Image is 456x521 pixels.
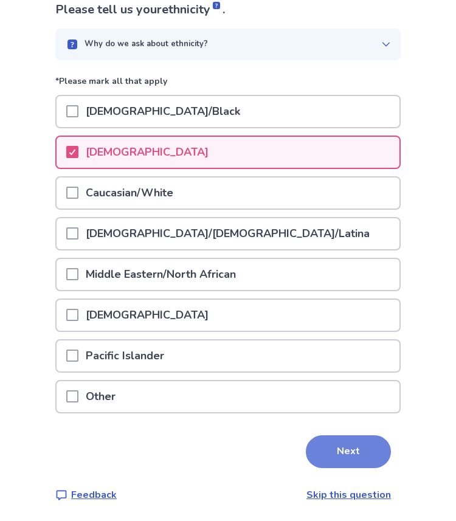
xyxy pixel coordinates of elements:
p: Please tell us your . [55,1,401,19]
p: [DEMOGRAPHIC_DATA] [78,137,216,168]
p: Why do we ask about ethnicity? [85,38,208,50]
p: [DEMOGRAPHIC_DATA]/Black [78,96,247,127]
p: Caucasian/White [78,178,181,209]
a: Skip this question [306,488,391,502]
a: Feedback [55,488,117,502]
p: [DEMOGRAPHIC_DATA] [78,300,216,331]
p: Pacific Islander [78,340,171,371]
p: [DEMOGRAPHIC_DATA]/[DEMOGRAPHIC_DATA]/Latina [78,218,377,249]
p: Middle Eastern/North African [78,259,243,290]
p: Other [78,381,123,412]
span: ethnicity [162,1,223,18]
p: *Please mark all that apply [55,75,401,95]
p: Feedback [71,488,117,502]
button: Next [306,435,391,468]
